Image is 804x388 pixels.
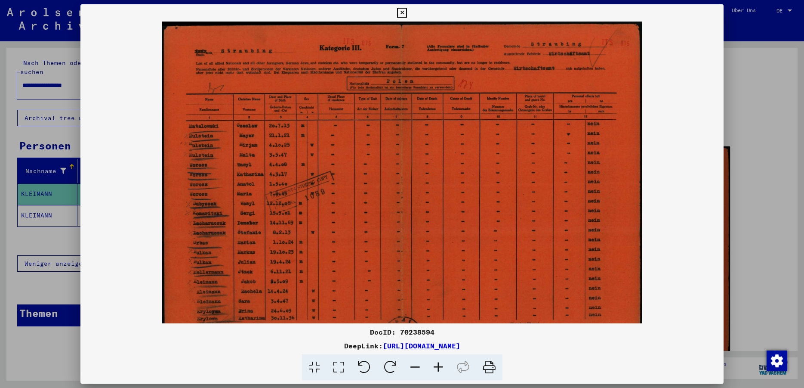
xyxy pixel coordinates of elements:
[162,22,642,366] img: 001.jpg
[767,351,787,371] img: Zustimmung ändern
[383,341,460,350] a: [URL][DOMAIN_NAME]
[80,327,724,337] div: DocID: 70238594
[766,350,787,371] div: Zustimmung ändern
[80,341,724,351] div: DeepLink:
